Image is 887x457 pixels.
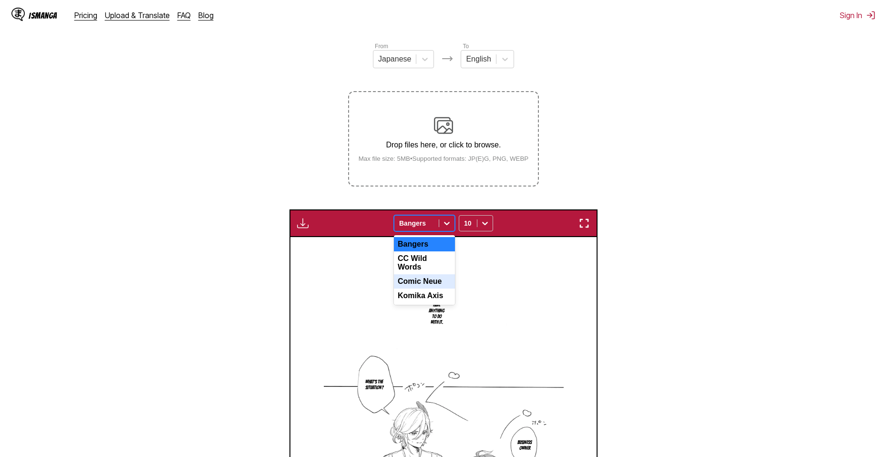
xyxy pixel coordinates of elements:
label: To [463,43,469,50]
a: Blog [198,10,214,20]
img: Languages icon [442,53,453,64]
a: FAQ [177,10,191,20]
a: Upload & Translate [105,10,170,20]
div: Bangers [394,237,455,251]
small: Max file size: 5MB • Supported formats: JP(E)G, PNG, WEBP [351,155,536,162]
div: IsManga [29,11,57,20]
button: Sign In [840,10,876,20]
p: Business Owner [516,438,534,453]
img: Sign out [866,10,876,20]
div: CC Wild Words [394,251,455,274]
a: Pricing [74,10,97,20]
p: It's not like you have anything to do with it. [427,289,446,327]
img: Enter fullscreen [578,218,590,229]
img: IsManga Logo [11,8,25,21]
div: Comic Neue [394,274,455,289]
p: Drop files here, or click to browse. [351,141,536,149]
label: From [375,43,388,50]
a: IsManga LogoIsManga [11,8,74,23]
div: Komika Axis [394,289,455,303]
img: Download translated images [297,218,309,229]
p: What's the situation? [363,377,385,393]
